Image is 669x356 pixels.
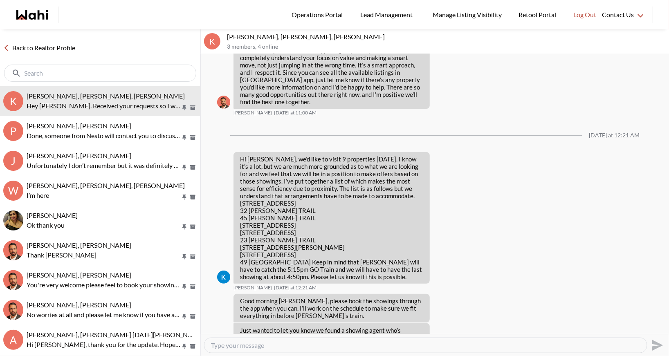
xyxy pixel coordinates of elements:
img: P [3,270,23,290]
p: No worries at all and please let me know if you have any questions! [27,310,181,320]
span: Lead Management [360,9,415,20]
button: Archive [189,164,197,171]
p: Hi [PERSON_NAME], we’d like to visit 9 properties [DATE]. I know it’s a lot, but we are much more... [240,155,423,199]
input: Search [24,69,178,77]
div: K [3,91,23,111]
time: 2025-10-02T04:21:42.251Z [274,284,317,291]
img: B [217,96,230,109]
button: Archive [189,343,197,350]
button: Archive [189,224,197,231]
time: 2025-10-01T15:00:05.380Z [274,110,317,116]
p: Ok thank you [27,220,181,230]
span: Retool Portal [519,9,559,20]
button: Archive [189,253,197,260]
p: Done, someone from Nesto will contact you to discuss the mortgage application. [27,131,181,141]
img: K [217,271,230,284]
p: Hi [PERSON_NAME], thank you for the update. Hope everything is going well for you guys! [27,340,181,349]
div: Behnam Fazili [217,96,230,109]
li: [STREET_ADDRESS] [240,222,423,229]
div: P [3,121,23,141]
span: [PERSON_NAME] [233,110,272,116]
li: 32 [PERSON_NAME] TRAIL [240,207,423,214]
div: [DATE] at 12:21 AM [589,132,640,139]
p: 3 members , 4 online [227,43,666,50]
button: Pin [181,164,188,171]
div: W [3,181,23,201]
div: J [3,151,23,171]
div: K [204,33,220,49]
li: 23 [PERSON_NAME] TRAIL [240,236,423,244]
a: Wahi homepage [16,10,48,20]
p: [PERSON_NAME], [PERSON_NAME], [PERSON_NAME] [227,33,666,41]
li: 45 [PERSON_NAME] TRAIL [240,214,423,222]
img: C [3,300,23,320]
span: [PERSON_NAME], [PERSON_NAME] [27,301,131,309]
span: [PERSON_NAME], [PERSON_NAME] [27,152,131,159]
span: [PERSON_NAME] [27,211,78,219]
li: 49 [GEOGRAPHIC_DATA] Keep in mind that [PERSON_NAME] will have to catch the 5:15pm GO Train and w... [240,258,423,280]
span: [PERSON_NAME] [233,284,272,291]
span: [PERSON_NAME], [PERSON_NAME], [PERSON_NAME] [27,92,185,100]
div: Puja Mandal, Behnam [3,210,23,231]
p: Unfortunately I don’t remember but it was definitely one of the single ones [27,161,181,170]
button: Archive [189,194,197,201]
button: Archive [189,283,197,290]
span: [PERSON_NAME], [PERSON_NAME] [DATE][PERSON_NAME], [PERSON_NAME] [27,331,258,338]
span: Log Out [574,9,597,20]
button: Archive [189,104,197,111]
p: Hey [PERSON_NAME]. Received your requests so I will send over the ID email to you and [PERSON_NAM... [27,101,181,111]
button: Pin [181,134,188,141]
button: Pin [181,194,188,201]
span: Manage Listing Visibility [430,9,504,20]
div: Paula Versteeg, Behnam [3,270,23,290]
p: I’m here [27,190,181,200]
span: [PERSON_NAME], [PERSON_NAME] [27,271,131,279]
button: Archive [189,134,197,141]
p: Thank [PERSON_NAME] [27,250,181,260]
div: A [3,330,23,350]
button: Pin [181,313,188,320]
span: Operations Portal [292,9,346,20]
img: P [3,210,23,231]
button: Pin [181,224,188,231]
li: [STREET_ADDRESS] [240,199,423,207]
button: Pin [181,343,188,350]
li: [STREET_ADDRESS] [240,251,423,258]
button: Send [647,336,666,354]
li: [STREET_ADDRESS] [240,229,423,236]
span: [PERSON_NAME], [PERSON_NAME] [27,122,131,130]
div: Weaam Hassan, Behnam [3,240,23,260]
button: Pin [181,283,188,290]
div: Kevin McKay [217,271,230,284]
button: Pin [181,253,188,260]
button: Archive [189,313,197,320]
textarea: Type your message [211,341,640,349]
p: You're very welcome please feel to book your showings and let me know if you have any questions! [27,280,181,290]
span: [PERSON_NAME], [PERSON_NAME], [PERSON_NAME] [27,181,185,189]
div: Christine Mathew, Behnam [3,300,23,320]
button: Pin [181,104,188,111]
li: [STREET_ADDRESS][PERSON_NAME] [240,244,423,251]
img: W [3,240,23,260]
p: Good morning [PERSON_NAME], please book the showings through the app when you can. I’ll work on t... [240,297,423,319]
span: [PERSON_NAME], [PERSON_NAME] [27,241,131,249]
p: Thanks for sharing your thoughts, you’re absolutely right. Many sellers are still adjusting to [D... [240,32,423,105]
